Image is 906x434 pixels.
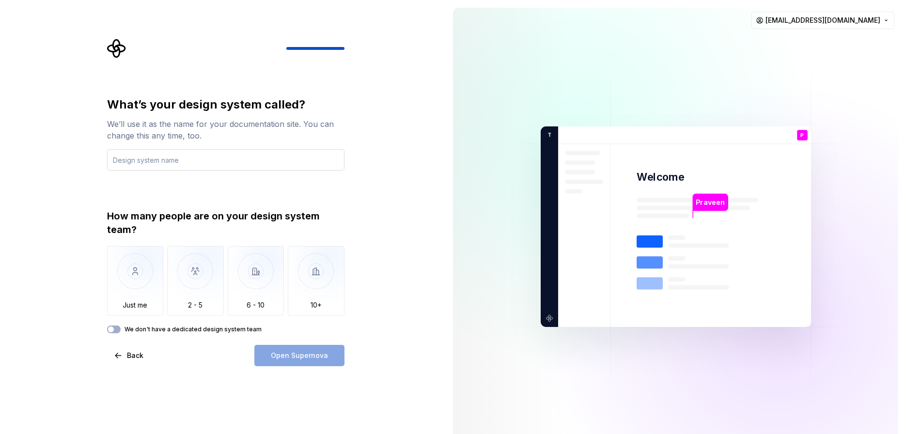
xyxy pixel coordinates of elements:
p: P [800,133,804,138]
div: How many people are on your design system team? [107,209,344,236]
p: T [544,131,551,139]
p: Welcome [637,170,684,184]
svg: Supernova Logo [107,39,126,58]
button: Back [107,345,152,366]
button: [EMAIL_ADDRESS][DOMAIN_NAME] [751,12,894,29]
div: What’s your design system called? [107,97,344,112]
p: Praveen [696,197,724,208]
span: [EMAIL_ADDRESS][DOMAIN_NAME] [765,15,880,25]
div: We’ll use it as the name for your documentation site. You can change this any time, too. [107,118,344,141]
span: Back [127,351,143,360]
label: We don't have a dedicated design system team [125,325,262,333]
input: Design system name [107,149,344,170]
